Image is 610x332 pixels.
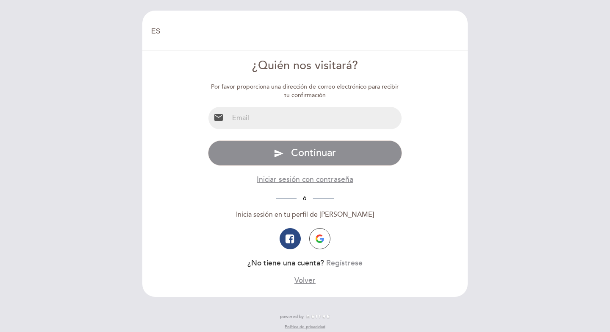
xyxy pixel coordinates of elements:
[257,174,353,185] button: Iniciar sesión con contraseña
[274,148,284,159] i: send
[208,58,402,74] div: ¿Quién nos visitará?
[208,83,402,100] div: Por favor proporciona una dirección de correo electrónico para recibir tu confirmación
[280,314,330,320] a: powered by
[247,259,324,268] span: ¿No tiene una cuenta?
[316,234,324,243] img: icon-google.png
[213,112,224,123] i: email
[291,147,336,159] span: Continuar
[229,107,402,129] input: Email
[326,258,363,268] button: Regístrese
[285,324,325,330] a: Política de privacidad
[306,315,330,319] img: MEITRE
[294,275,316,286] button: Volver
[208,210,402,220] div: Inicia sesión en tu perfil de [PERSON_NAME]
[208,140,402,166] button: send Continuar
[297,195,313,202] span: ó
[280,314,304,320] span: powered by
